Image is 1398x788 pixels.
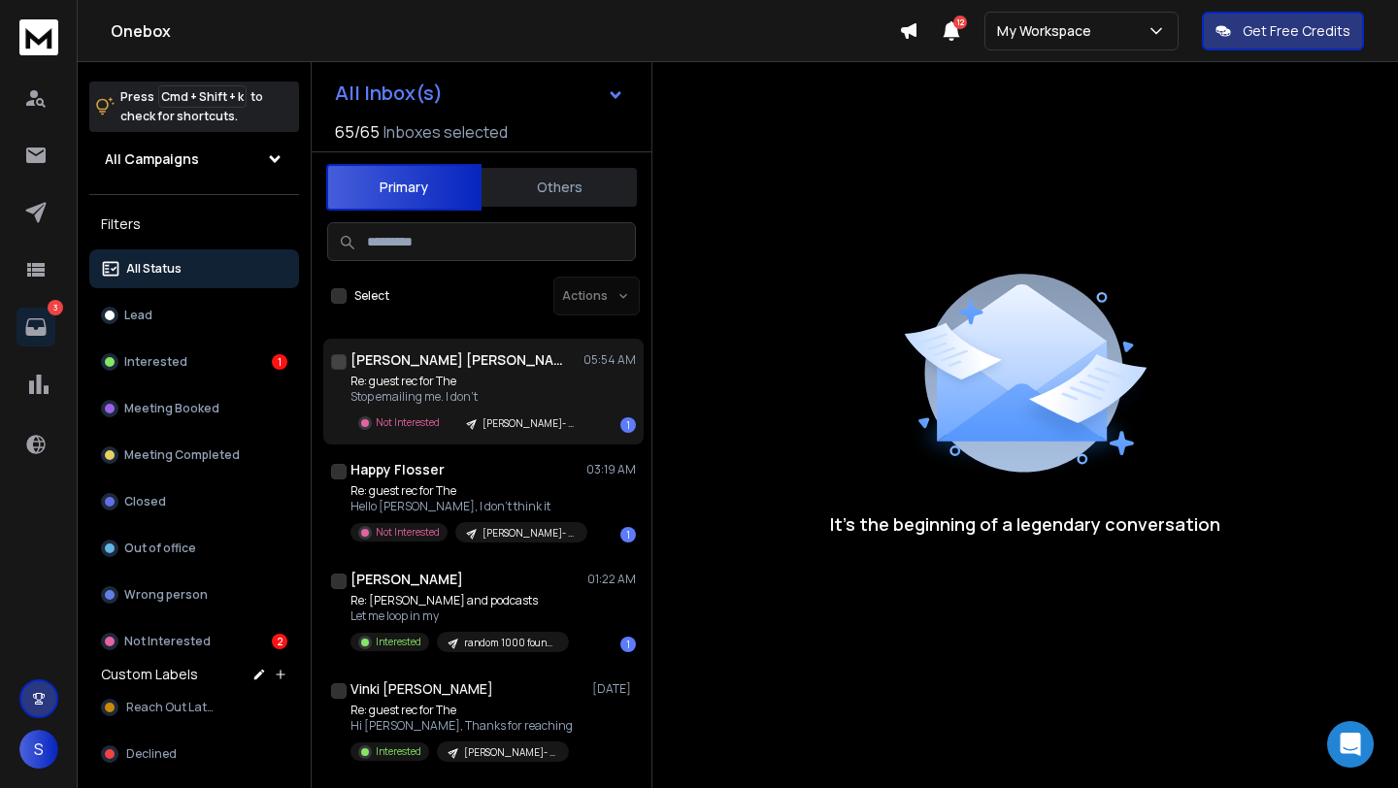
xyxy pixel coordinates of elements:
[482,166,637,209] button: Others
[350,460,445,479] h1: Happy Flosser
[272,354,287,370] div: 1
[350,483,583,499] p: Re: guest rec for The
[350,350,564,370] h1: [PERSON_NAME] [PERSON_NAME]
[830,510,1220,538] p: It’s the beginning of a legendary conversation
[101,665,198,684] h3: Custom Labels
[124,494,166,509] p: Closed
[376,635,421,649] p: Interested
[89,140,299,179] button: All Campaigns
[953,16,967,29] span: 12
[89,735,299,773] button: Declined
[19,19,58,55] img: logo
[376,744,421,759] p: Interested
[350,703,573,718] p: Re: guest rec for The
[89,249,299,288] button: All Status
[89,296,299,335] button: Lead
[124,308,152,323] p: Lead
[126,700,217,715] span: Reach Out Later
[19,730,58,769] button: S
[383,120,508,144] h3: Inboxes selected
[350,593,569,608] p: Re: [PERSON_NAME] and podcasts
[464,636,557,650] p: random 1000 founders
[483,416,576,431] p: [PERSON_NAME]- Batch #1
[1202,12,1364,50] button: Get Free Credits
[376,525,440,540] p: Not Interested
[89,575,299,614] button: Wrong person
[126,746,177,762] span: Declined
[620,637,636,652] div: 1
[158,85,247,108] span: Cmd + Shift + k
[350,570,463,589] h1: [PERSON_NAME]
[48,300,63,315] p: 3
[354,288,389,304] label: Select
[464,745,557,760] p: [PERSON_NAME]- Batch #7
[335,83,443,103] h1: All Inbox(s)
[89,343,299,381] button: Interested1
[620,527,636,542] div: 1
[124,354,187,370] p: Interested
[89,211,299,238] h3: Filters
[997,21,1099,41] p: My Workspace
[620,417,636,433] div: 1
[350,718,573,734] p: Hi [PERSON_NAME], Thanks for reaching
[350,374,583,389] p: Re: guest rec for The
[319,74,640,113] button: All Inbox(s)
[587,572,636,587] p: 01:22 AM
[272,634,287,649] div: 2
[326,164,482,211] button: Primary
[586,462,636,477] p: 03:19 AM
[89,482,299,521] button: Closed
[89,436,299,475] button: Meeting Completed
[350,608,569,624] p: Let me loop in my
[350,499,583,514] p: Hello [PERSON_NAME], I don’t think it
[335,120,380,144] span: 65 / 65
[111,19,899,43] h1: Onebox
[124,634,211,649] p: Not Interested
[105,149,199,169] h1: All Campaigns
[17,308,55,346] a: 3
[350,679,493,699] h1: Vinki [PERSON_NAME]
[124,541,196,556] p: Out of office
[89,389,299,428] button: Meeting Booked
[124,447,240,463] p: Meeting Completed
[583,352,636,368] p: 05:54 AM
[1327,721,1374,768] div: Open Intercom Messenger
[592,681,636,697] p: [DATE]
[483,526,576,541] p: [PERSON_NAME]- Batch #1
[1243,21,1350,41] p: Get Free Credits
[124,401,219,416] p: Meeting Booked
[350,389,583,405] p: Stop emailing me. I don’t
[120,87,263,126] p: Press to check for shortcuts.
[376,415,440,430] p: Not Interested
[124,587,208,603] p: Wrong person
[126,261,182,277] p: All Status
[89,688,299,727] button: Reach Out Later
[89,622,299,661] button: Not Interested2
[89,529,299,568] button: Out of office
